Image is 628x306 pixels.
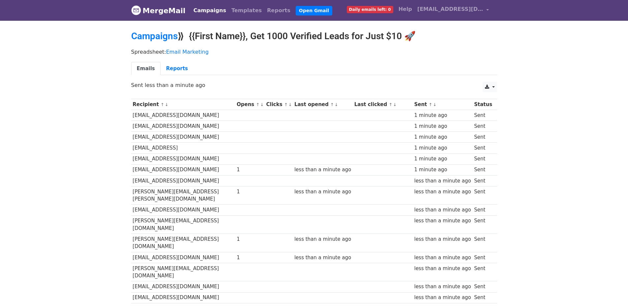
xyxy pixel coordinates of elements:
a: ↓ [433,102,436,107]
p: Spreadsheet: [131,48,497,55]
a: ↑ [330,102,334,107]
td: [PERSON_NAME][EMAIL_ADDRESS][PERSON_NAME][DOMAIN_NAME] [131,186,235,205]
div: less than a minute ago [294,188,351,196]
td: Sent [472,121,493,132]
td: Sent [472,164,493,175]
a: Reports [161,62,194,75]
td: Sent [472,132,493,143]
td: Sent [472,263,493,281]
img: MergeMail logo [131,5,141,15]
div: less than a minute ago [414,236,471,243]
td: Sent [472,110,493,121]
td: [EMAIL_ADDRESS][DOMAIN_NAME] [131,132,235,143]
td: [EMAIL_ADDRESS][DOMAIN_NAME] [131,205,235,215]
a: Help [396,3,415,16]
div: 1 minute ago [414,112,471,119]
th: Last clicked [353,99,413,110]
td: [EMAIL_ADDRESS][DOMAIN_NAME] [131,121,235,132]
a: Daily emails left: 0 [344,3,396,16]
div: 1 minute ago [414,144,471,152]
a: Emails [131,62,161,75]
div: 1 minute ago [414,133,471,141]
a: ↑ [389,102,393,107]
div: less than a minute ago [414,265,471,272]
td: [EMAIL_ADDRESS][DOMAIN_NAME] [131,281,235,292]
div: 1 [237,166,263,174]
th: Last opened [293,99,353,110]
div: 1 minute ago [414,155,471,163]
th: Clicks [265,99,293,110]
td: Sent [472,186,493,205]
a: ↓ [288,102,292,107]
a: ↑ [256,102,260,107]
td: [PERSON_NAME][EMAIL_ADDRESS][DOMAIN_NAME] [131,215,235,234]
td: [PERSON_NAME][EMAIL_ADDRESS][DOMAIN_NAME] [131,234,235,252]
td: [PERSON_NAME][EMAIL_ADDRESS][DOMAIN_NAME] [131,263,235,281]
span: [EMAIL_ADDRESS][DOMAIN_NAME] [417,5,483,13]
td: Sent [472,215,493,234]
div: 1 [237,236,263,243]
a: ↓ [393,102,397,107]
a: ↓ [165,102,168,107]
a: Reports [264,4,293,17]
div: less than a minute ago [414,294,471,301]
td: Sent [472,252,493,263]
div: 1 minute ago [414,123,471,130]
div: less than a minute ago [294,254,351,262]
div: less than a minute ago [414,177,471,185]
th: Status [472,99,493,110]
td: Sent [472,205,493,215]
div: 1 [237,188,263,196]
td: Sent [472,175,493,186]
div: less than a minute ago [294,236,351,243]
td: Sent [472,292,493,303]
td: [EMAIL_ADDRESS][DOMAIN_NAME] [131,292,235,303]
div: less than a minute ago [294,166,351,174]
div: 1 minute ago [414,166,471,174]
td: [EMAIL_ADDRESS][DOMAIN_NAME] [131,110,235,121]
td: [EMAIL_ADDRESS] [131,143,235,153]
div: less than a minute ago [414,254,471,262]
td: Sent [472,234,493,252]
div: less than a minute ago [414,206,471,214]
div: 1 [237,254,263,262]
td: [EMAIL_ADDRESS][DOMAIN_NAME] [131,175,235,186]
th: Sent [413,99,473,110]
a: ↓ [260,102,264,107]
h2: ⟫ {{First Name}}, Get 1000 Verified Leads for Just $10 🚀 [131,31,497,42]
td: [EMAIL_ADDRESS][DOMAIN_NAME] [131,153,235,164]
td: Sent [472,143,493,153]
span: Daily emails left: 0 [347,6,393,13]
th: Opens [235,99,265,110]
a: ↑ [429,102,433,107]
a: ↑ [161,102,164,107]
a: Email Marketing [166,49,209,55]
td: Sent [472,281,493,292]
div: less than a minute ago [414,217,471,225]
a: [EMAIL_ADDRESS][DOMAIN_NAME] [415,3,492,18]
p: Sent less than a minute ago [131,82,497,89]
td: [EMAIL_ADDRESS][DOMAIN_NAME] [131,252,235,263]
div: less than a minute ago [414,188,471,196]
a: ↓ [335,102,338,107]
a: Campaigns [191,4,229,17]
a: MergeMail [131,4,186,17]
td: Sent [472,153,493,164]
td: [EMAIL_ADDRESS][DOMAIN_NAME] [131,164,235,175]
a: ↑ [284,102,288,107]
a: Templates [229,4,264,17]
a: Campaigns [131,31,178,42]
th: Recipient [131,99,235,110]
a: Open Gmail [296,6,332,15]
div: less than a minute ago [414,283,471,291]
